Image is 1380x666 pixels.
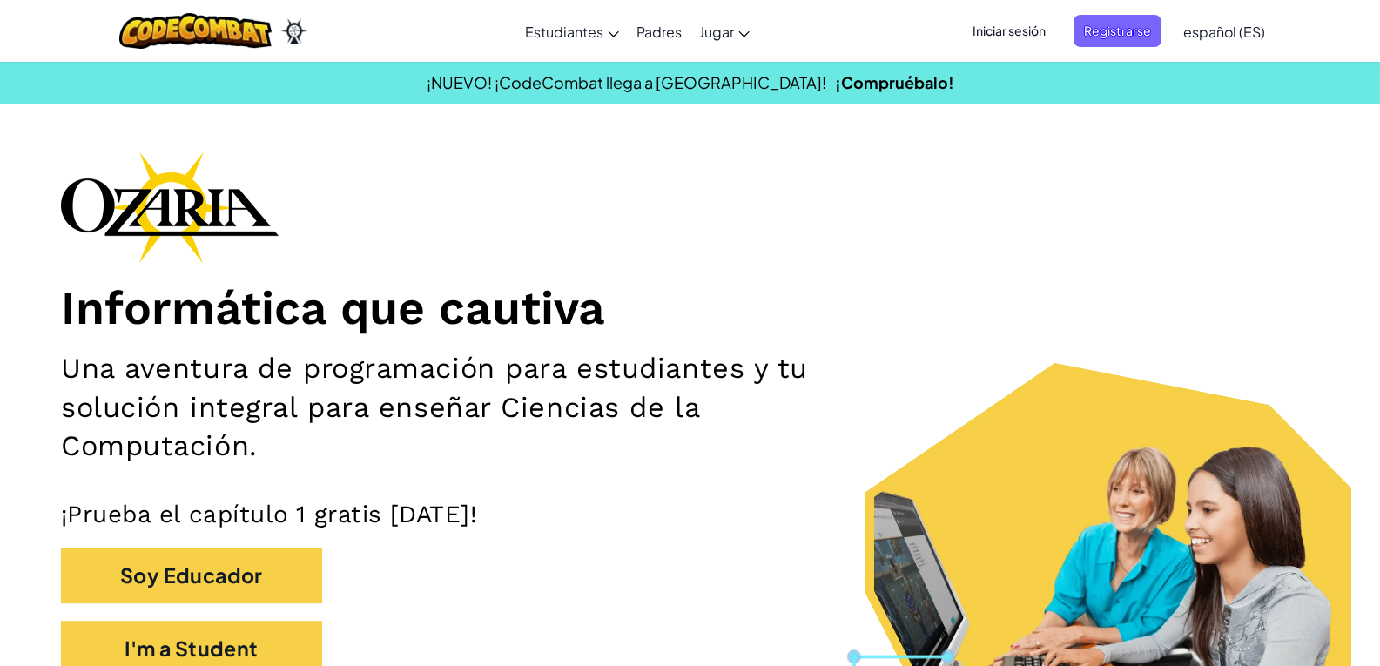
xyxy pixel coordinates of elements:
[61,548,322,604] button: Soy Educador
[962,15,1056,47] button: Iniciar sesión
[280,18,308,44] img: Ozaria
[699,23,734,41] span: Jugar
[61,280,1319,337] h1: Informática que cautiva
[61,349,904,464] h2: Una aventura de programación para estudiantes y tu solución integral para enseñar Ciencias de la ...
[516,8,628,55] a: Estudiantes
[61,500,1319,530] p: ¡Prueba el capítulo 1 gratis [DATE]!
[525,23,603,41] span: Estudiantes
[628,8,690,55] a: Padres
[1183,23,1265,41] span: español (ES)
[1175,8,1274,55] a: español (ES)
[427,72,826,92] span: ¡NUEVO! ¡CodeCombat llega a [GEOGRAPHIC_DATA]!
[119,13,272,49] img: CodeCombat logo
[61,151,279,263] img: Ozaria branding logo
[690,8,758,55] a: Jugar
[1074,15,1161,47] button: Registrarse
[835,72,954,92] a: ¡Compruébalo!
